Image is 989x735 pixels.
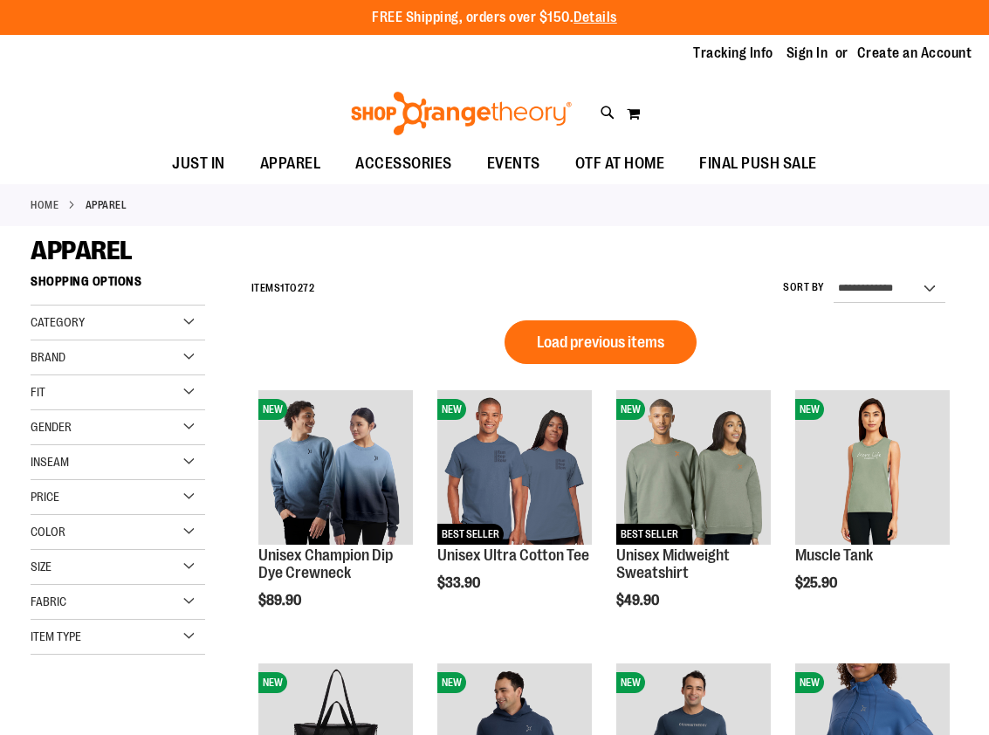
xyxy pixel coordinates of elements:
[616,593,662,608] span: $49.90
[795,390,950,547] a: Muscle TankNEW
[795,546,873,564] a: Muscle Tank
[172,144,225,183] span: JUST IN
[31,236,133,265] span: APPAREL
[693,44,773,63] a: Tracking Info
[31,594,66,608] span: Fabric
[616,672,645,693] span: NEW
[280,282,285,294] span: 1
[258,672,287,693] span: NEW
[251,275,315,302] h2: Items to
[31,197,58,213] a: Home
[437,524,504,545] span: BEST SELLER
[608,381,780,652] div: product
[616,399,645,420] span: NEW
[616,546,730,581] a: Unisex Midweight Sweatshirt
[250,381,422,652] div: product
[575,144,665,183] span: OTF AT HOME
[258,390,413,547] a: Unisex Champion Dip Dye CrewneckNEW
[795,575,840,591] span: $25.90
[505,320,697,364] button: Load previous items
[31,385,45,399] span: Fit
[258,399,287,420] span: NEW
[31,455,69,469] span: Inseam
[31,490,59,504] span: Price
[86,197,127,213] strong: APPAREL
[31,629,81,643] span: Item Type
[786,44,828,63] a: Sign In
[355,144,452,183] span: ACCESSORIES
[783,280,825,295] label: Sort By
[258,390,413,545] img: Unisex Champion Dip Dye Crewneck
[258,593,304,608] span: $89.90
[31,266,205,306] strong: Shopping Options
[795,672,824,693] span: NEW
[795,390,950,545] img: Muscle Tank
[573,10,617,25] a: Details
[31,525,65,539] span: Color
[795,399,824,420] span: NEW
[260,144,321,183] span: APPAREL
[437,546,589,564] a: Unisex Ultra Cotton Tee
[31,315,85,329] span: Category
[537,333,664,351] span: Load previous items
[699,144,817,183] span: FINAL PUSH SALE
[437,390,592,545] img: Unisex Ultra Cotton Tee
[437,672,466,693] span: NEW
[437,399,466,420] span: NEW
[31,560,52,574] span: Size
[298,282,315,294] span: 272
[616,524,683,545] span: BEST SELLER
[258,546,393,581] a: Unisex Champion Dip Dye Crewneck
[372,8,617,28] p: FREE Shipping, orders over $150.
[31,350,65,364] span: Brand
[616,390,771,547] a: Unisex Midweight SweatshirtNEWBEST SELLER
[487,144,540,183] span: EVENTS
[437,575,483,591] span: $33.90
[616,390,771,545] img: Unisex Midweight Sweatshirt
[786,381,958,635] div: product
[857,44,972,63] a: Create an Account
[437,390,592,547] a: Unisex Ultra Cotton TeeNEWBEST SELLER
[429,381,601,635] div: product
[31,420,72,434] span: Gender
[348,92,574,135] img: Shop Orangetheory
